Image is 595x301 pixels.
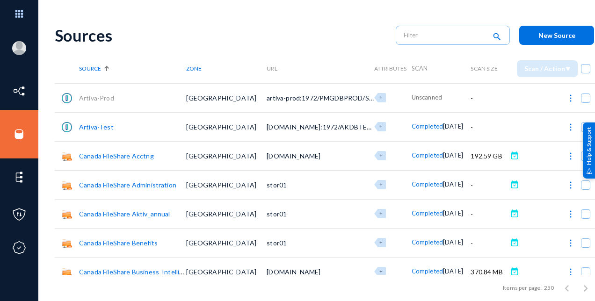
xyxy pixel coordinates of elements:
img: icon-more.svg [566,151,575,161]
span: + [379,123,383,129]
div: Items per page: [503,284,542,292]
span: [DATE] [443,267,463,275]
span: Scan [412,64,428,72]
span: + [379,181,383,187]
span: + [379,268,383,274]
a: Canada FileShare Acctng [79,152,154,160]
img: help_support.svg [586,168,592,174]
span: Completed [412,267,443,275]
span: Unscanned [412,93,442,101]
mat-icon: search [491,31,502,43]
span: + [379,239,383,245]
img: app launcher [5,4,33,24]
img: icon-more.svg [566,267,575,277]
img: icon-more.svg [566,209,575,219]
span: URL [267,65,277,72]
td: [GEOGRAPHIC_DATA] [186,257,267,286]
td: [GEOGRAPHIC_DATA] [186,83,267,112]
span: + [379,94,383,100]
span: Attributes [374,65,407,72]
span: New Source [538,31,575,39]
span: Completed [412,180,443,188]
span: Scan Size [471,65,497,72]
a: Artiva-Prod [79,94,114,102]
img: icon-more.svg [566,238,575,248]
img: icon-inventory.svg [12,84,26,98]
div: Source [79,65,186,72]
input: Filter [404,28,486,42]
button: Previous page [558,279,576,297]
td: 370.84 MB [471,257,508,286]
span: [DOMAIN_NAME] [267,268,320,276]
img: cache.svg [62,122,72,132]
td: - [471,170,508,199]
button: New Source [519,26,594,45]
td: [GEOGRAPHIC_DATA] [186,228,267,257]
div: Zone [186,65,267,72]
span: [DOMAIN_NAME] [267,152,320,160]
td: [GEOGRAPHIC_DATA] [186,170,267,199]
img: icon-more.svg [566,122,575,132]
span: [DATE] [443,209,463,217]
div: Help & Support [583,122,595,179]
span: [DATE] [443,151,463,159]
span: Completed [412,238,443,246]
span: [DATE] [443,122,463,130]
img: icon-compliance.svg [12,241,26,255]
a: Artiva-Test [79,123,114,131]
img: icon-more.svg [566,180,575,190]
a: Canada FileShare Aktiv_annual [79,210,170,218]
span: [DOMAIN_NAME]:1972/AKDBTEST/SQLUser [267,123,405,131]
td: [GEOGRAPHIC_DATA] [186,141,267,170]
td: [GEOGRAPHIC_DATA] [186,112,267,141]
a: Canada FileShare Benefits [79,239,158,247]
a: Canada FileShare Business_Intelligence [79,268,198,276]
span: [DATE] [443,180,463,188]
span: Completed [412,209,443,217]
td: - [471,83,508,112]
td: 192.59 GB [471,141,508,170]
span: Source [79,65,101,72]
div: 250 [544,284,554,292]
img: smb.png [62,209,72,219]
img: blank-profile-picture.png [12,41,26,55]
span: [DATE] [443,238,463,246]
a: Canada FileShare Administration [79,181,176,189]
span: + [379,152,383,158]
div: Sources [55,26,386,45]
span: stor01 [267,239,287,247]
span: Completed [412,151,443,159]
td: [GEOGRAPHIC_DATA] [186,199,267,228]
td: - [471,228,508,257]
img: smb.png [62,238,72,248]
span: stor01 [267,181,287,189]
img: smb.png [62,180,72,190]
img: icon-policies.svg [12,208,26,222]
td: - [471,199,508,228]
span: Completed [412,122,443,130]
img: icon-sources.svg [12,127,26,141]
img: smb.png [62,267,72,277]
span: stor01 [267,210,287,218]
img: cache.svg [62,93,72,103]
button: Next page [576,279,595,297]
td: - [471,112,508,141]
img: smb.png [62,151,72,161]
span: artiva-prod:1972/PMGDBPROD/SQLuser [267,94,391,102]
span: + [379,210,383,216]
img: icon-more.svg [566,93,575,103]
span: Zone [186,65,202,72]
img: icon-elements.svg [12,170,26,184]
